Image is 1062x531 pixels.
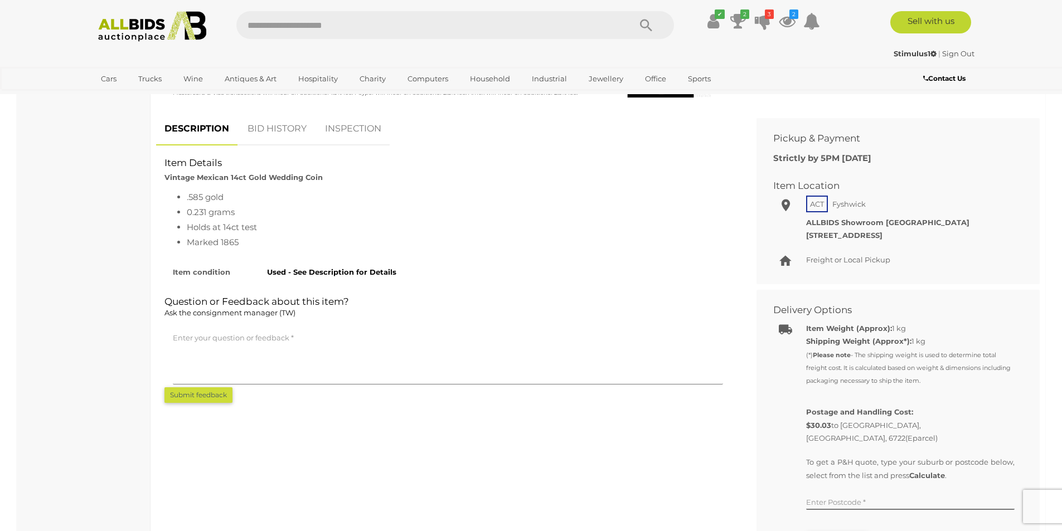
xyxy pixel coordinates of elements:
li: .585 gold [187,189,731,204]
span: (Eparcel) [905,433,938,442]
li: Marked 1865 [187,235,731,250]
a: Trucks [131,70,169,88]
img: Allbids.com.au [92,11,213,42]
div: 1 kg [806,322,1015,335]
p: To get a P&H quote, type your suburb or postcode below, select from the list and press . [806,456,1015,482]
span: | [938,49,940,58]
h2: Item Details [164,158,731,168]
i: 2 [789,9,798,19]
strong: Please note [813,351,851,359]
i: 2 [740,9,749,19]
b: Calculate [909,471,945,480]
a: 2 [730,11,746,31]
b: Item Weight (Approx): [806,324,892,333]
span: to [GEOGRAPHIC_DATA], [GEOGRAPHIC_DATA], 6722 [806,421,938,442]
a: ✔ [705,11,722,31]
h2: Pickup & Payment [773,133,1006,144]
strong: Vintage Mexican 14ct Gold Wedding Coin [164,173,323,182]
button: Submit feedback [164,387,232,403]
li: 0.231 grams [187,204,731,220]
a: Cars [94,70,124,88]
i: ✔ [715,9,725,19]
a: Household [463,70,517,88]
strong: ALLBIDS Showroom [GEOGRAPHIC_DATA] [806,218,969,227]
span: Ask the consignment manager (TW) [164,308,295,317]
h2: Item Location [773,181,1006,191]
b: Strictly by 5PM [DATE] [773,153,871,163]
a: [GEOGRAPHIC_DATA] [94,88,187,106]
a: Jewellery [581,70,631,88]
span: Freight or Local Pickup [806,255,890,264]
a: BID HISTORY [239,113,315,145]
strong: Stimulus1 [894,49,937,58]
a: Charity [352,70,393,88]
a: Sell with us [890,11,971,33]
a: Antiques & Art [217,70,284,88]
a: Stimulus1 [894,49,938,58]
b: Postage and Handling Cost: [806,407,913,416]
small: (*) - The shipping weight is used to determine total freight cost. It is calculated based on weig... [806,351,1011,385]
strong: Shipping Weight (Approx*): [806,337,911,345]
h2: Delivery Options [773,305,1006,315]
span: Fyshwick [830,197,869,211]
a: INSPECTION [317,113,390,145]
strong: Used - See Description for Details [267,267,396,276]
span: ACT [806,196,828,212]
div: 1 kg [806,335,1015,387]
button: Search [618,11,674,39]
a: 2 [779,11,796,31]
span: $30.03 [806,421,831,430]
a: DESCRIPTION [156,113,237,145]
a: Hospitality [291,70,345,88]
strong: [STREET_ADDRESS] [806,231,882,240]
a: Industrial [525,70,574,88]
b: Contact Us [923,74,966,82]
a: Sports [681,70,718,88]
a: Sign Out [942,49,974,58]
a: Contact Us [923,72,968,85]
small: Mastercard & Visa transactions will incur an additional 1.9% fee. Paypal will incur an additional... [171,89,578,96]
a: Computers [400,70,455,88]
li: Holds at 14ct test [187,220,731,235]
a: 3 [754,11,771,31]
strong: Item condition [173,267,230,276]
a: Wine [176,70,210,88]
a: Office [638,70,673,88]
i: 3 [765,9,774,19]
h2: Question or Feedback about this item? [164,296,731,320]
